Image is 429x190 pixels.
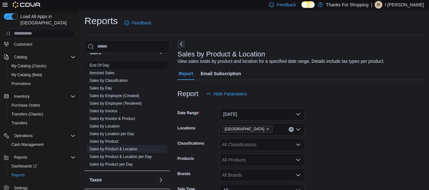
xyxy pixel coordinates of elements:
[90,78,128,83] a: Sales by Classification
[9,71,76,79] span: My Catalog (Beta)
[296,157,301,162] button: Open list of options
[90,63,109,68] a: End Of Day
[90,71,115,75] a: Itemized Sales
[90,147,137,151] a: Sales by Product & Location
[214,91,247,97] span: Hide Parameters
[6,171,78,180] button: Reports
[9,119,76,127] span: Transfers
[11,132,76,140] span: Operations
[11,164,37,169] span: Dashboards
[90,154,152,159] a: Sales by Product & Location per Day
[9,102,43,109] a: Purchase Orders
[90,154,152,159] span: Sales by Product & Location per Day
[9,162,39,170] a: Dashboards
[178,141,204,146] label: Classifications
[157,176,165,184] button: Taxes
[178,90,198,98] h3: Report
[296,127,301,132] button: Open list of options
[9,110,46,118] a: Transfers (Classic)
[178,171,191,176] label: Brands
[178,50,265,58] h3: Sales by Product & Location
[84,15,118,27] h1: Reports
[90,70,115,75] span: Itemized Sales
[178,58,385,65] div: View sales totals by product and location for a specified date range. Details include tax types p...
[178,110,200,115] label: Date Range
[11,112,43,117] span: Transfers (Classic)
[11,53,76,61] span: Catalog
[90,162,133,167] a: Sales by Product per Day
[14,133,33,138] span: Operations
[9,80,33,88] a: Promotions
[296,173,301,178] button: Open list of options
[301,1,315,8] input: Dark Mode
[6,79,78,88] button: Promotions
[11,72,42,77] span: My Catalog (Beta)
[277,2,296,8] span: Feedback
[132,20,151,26] span: Feedback
[9,102,76,109] span: Purchase Orders
[178,126,196,131] label: Locations
[371,1,372,9] p: |
[14,55,27,60] span: Catalog
[9,62,49,70] a: My Catalog (Classic)
[122,16,154,29] a: Feedback
[178,40,185,48] button: Next
[9,80,76,88] span: Promotions
[1,53,78,62] button: Catalog
[9,62,76,70] span: My Catalog (Classic)
[11,63,47,69] span: My Catalog (Classic)
[6,140,78,149] button: Cash Management
[90,177,156,183] button: Taxes
[84,62,170,171] div: Sales
[11,93,76,100] span: Inventory
[225,126,265,132] span: [GEOGRAPHIC_DATA]
[9,162,76,170] span: Dashboards
[14,42,32,47] span: Customers
[90,116,135,121] a: Sales by Invoice & Product
[6,110,78,119] button: Transfers (Classic)
[90,177,102,183] h3: Taxes
[1,39,78,49] button: Customers
[204,88,250,100] button: Hide Parameters
[6,70,78,79] button: My Catalog (Beta)
[289,127,294,132] button: Clear input
[11,142,44,147] span: Cash Management
[9,141,46,148] a: Cash Management
[11,132,35,140] button: Operations
[266,127,270,131] button: Remove Harbour Landing from selection in this group
[11,41,35,48] a: Customers
[9,71,45,79] a: My Catalog (Beta)
[11,103,40,108] span: Purchase Orders
[1,131,78,140] button: Operations
[90,124,120,128] a: Sales by Location
[14,155,27,160] span: Reports
[1,92,78,101] button: Inventory
[18,13,76,26] span: Load All Apps in [GEOGRAPHIC_DATA]
[11,154,30,161] button: Reports
[90,116,135,121] span: Sales by Invoice & Product
[9,110,76,118] span: Transfers (Classic)
[90,139,118,144] a: Sales by Product
[11,121,27,126] span: Transfers
[11,53,30,61] button: Catalog
[219,108,305,121] button: [DATE]
[157,49,165,56] button: Sales
[11,81,31,86] span: Promotions
[90,86,112,91] span: Sales by Day
[13,2,41,8] img: Cova
[9,141,76,148] span: Cash Management
[90,101,142,106] a: Sales by Employee (Tendered)
[90,109,117,113] a: Sales by Invoice
[9,171,76,179] span: Reports
[14,94,30,99] span: Inventory
[377,1,380,9] span: IK
[6,162,78,171] a: Dashboards
[90,93,139,98] span: Sales by Employee (Created)
[11,40,76,48] span: Customers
